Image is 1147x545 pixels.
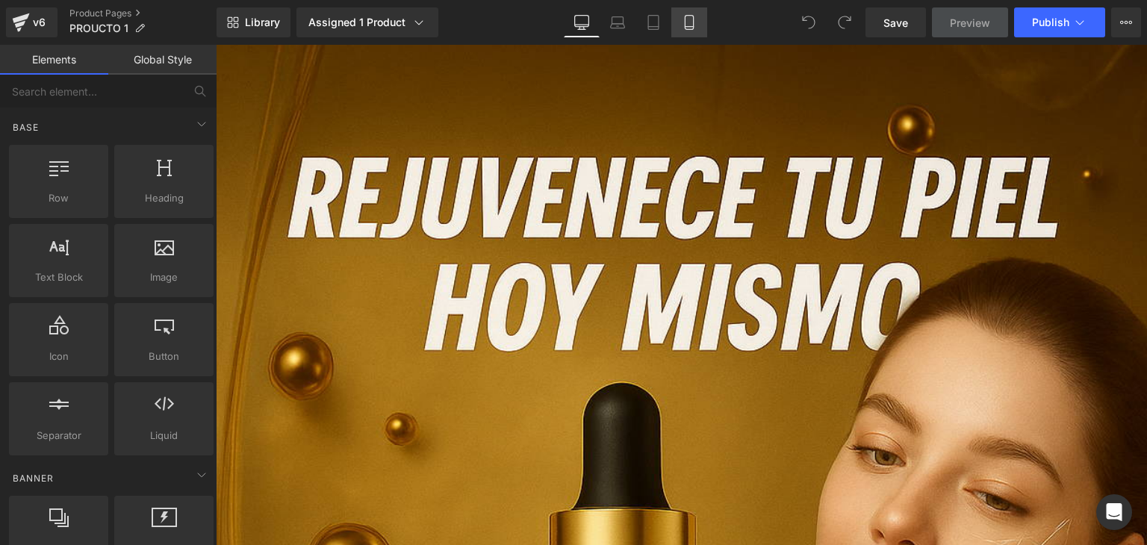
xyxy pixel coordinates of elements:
div: v6 [30,13,49,32]
span: Liquid [119,428,209,443]
div: Assigned 1 Product [308,15,426,30]
span: Row [13,190,104,206]
div: Open Intercom Messenger [1096,494,1132,530]
button: More [1111,7,1141,37]
span: Save [883,15,908,31]
a: New Library [217,7,290,37]
span: Separator [13,428,104,443]
a: Global Style [108,45,217,75]
a: v6 [6,7,57,37]
span: Base [11,120,40,134]
span: PROUCTO 1 [69,22,128,34]
span: Button [119,349,209,364]
a: Tablet [635,7,671,37]
span: Text Block [13,270,104,285]
span: Library [245,16,280,29]
a: Desktop [564,7,600,37]
a: Mobile [671,7,707,37]
span: Publish [1032,16,1069,28]
button: Undo [794,7,824,37]
a: Product Pages [69,7,217,19]
button: Redo [830,7,860,37]
span: Banner [11,471,55,485]
span: Icon [13,349,104,364]
span: Heading [119,190,209,206]
a: Preview [932,7,1008,37]
span: Preview [950,15,990,31]
a: Laptop [600,7,635,37]
button: Publish [1014,7,1105,37]
span: Image [119,270,209,285]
